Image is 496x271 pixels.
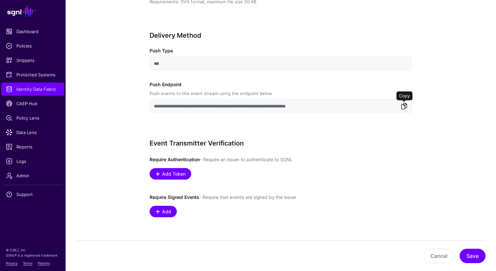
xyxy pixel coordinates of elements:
[150,90,272,97] div: Push events to this event stream using the endpoint below
[1,83,64,96] a: Identity Data Fabric
[1,169,64,182] a: Admin
[6,247,60,253] p: © [URL], Inc
[6,57,60,64] span: Snippets
[1,97,64,110] a: CAEP Hub
[150,81,272,97] label: Push Endpoint
[424,249,454,263] button: Cancel
[1,155,64,168] a: Logs
[38,261,50,265] a: Patents
[150,193,297,201] label: Require Signed Events
[6,144,60,150] span: Reports
[23,261,32,265] a: Terms
[6,100,60,107] span: CAEP Hub
[6,253,60,258] p: SGNL® is a registered trademark
[1,25,64,38] a: Dashboard
[6,43,60,49] span: Policies
[4,4,62,18] a: SGNL
[6,261,18,265] a: Privacy
[6,172,60,179] span: Admin
[1,111,64,125] a: Policy Lens
[199,194,297,200] span: - Require that events are signed by the issuer
[1,126,64,139] a: Data Lens
[6,158,60,165] span: Logs
[1,140,64,153] a: Reports
[397,91,413,101] div: Copy
[460,249,486,263] button: Save
[6,191,60,198] span: Support
[1,68,64,81] a: Protected Systems
[6,129,60,136] span: Data Lens
[6,115,60,121] span: Policy Lens
[150,31,412,39] h3: Delivery Method
[1,54,64,67] a: Snippets
[150,47,173,54] label: Push Type
[6,86,60,92] span: Identity Data Fabric
[150,139,412,147] h3: Event Transmitter Verification
[6,28,60,35] span: Dashboard
[200,157,293,162] span: - Require an issuer to authenticate to SGNL
[150,155,293,163] label: Require Authentication
[1,39,64,52] a: Policies
[161,170,187,177] span: Add Token
[6,71,60,78] span: Protected Systems
[161,208,172,215] span: Add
